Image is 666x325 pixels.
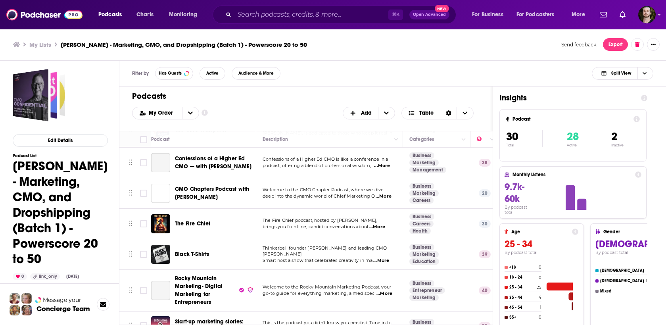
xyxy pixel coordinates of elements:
[376,290,392,297] span: ...More
[159,71,182,75] span: Has Guests
[128,218,133,230] button: Move
[140,159,147,166] span: Toggle select row
[600,279,644,283] h4: [DEMOGRAPHIC_DATA]
[151,245,170,264] a: Black T-Shirts
[263,187,384,192] span: Welcome to the CMO Chapter Podcast, where we dive
[505,238,578,250] h3: 25 - 34
[175,220,210,228] a: The Fire Chief
[435,5,449,12] span: New
[21,305,32,315] img: Barbara Profile
[29,41,51,48] a: My Lists
[169,9,197,20] span: Monitoring
[36,305,90,313] h3: Concierge Team
[516,9,555,20] span: For Podcasters
[409,221,434,227] a: Careers
[409,167,446,173] a: Management
[511,8,566,21] button: open menu
[499,93,635,103] h1: Insights
[30,273,60,280] div: link_only
[263,193,375,199] span: deep into the dynamic world of Chief Marketing O
[509,285,535,290] h4: 25 - 34
[132,110,182,116] button: open menu
[175,275,253,306] a: Rocky Mountain Marketing- Digital Marketing for Entrepreneurs
[128,187,133,199] button: Move
[149,110,176,116] span: My Order
[151,135,170,144] div: Podcast
[263,284,391,290] span: Welcome to the Rocky Mountain Marketing Podcast, your
[61,41,307,48] h3: [PERSON_NAME] - Marketing, CMO, and Dropshipping (Batch 1) - Powerscore 20 to 50
[572,9,585,20] span: More
[509,315,537,320] h4: 55+
[638,6,656,23] button: Show profile menu
[151,184,170,203] a: CMO Chapters Podcast with Lucy Bolan
[6,7,83,22] img: Podchaser - Follow, Share and Rate Podcasts
[202,109,208,117] a: Show additional information
[128,248,133,260] button: Move
[234,8,388,21] input: Search podcasts, credits, & more...
[140,287,147,294] span: Toggle select row
[567,130,579,143] span: 28
[343,107,395,119] button: + Add
[509,275,537,280] h4: 18 - 24
[509,265,537,270] h4: <18
[506,143,542,147] p: Total
[600,268,646,273] h4: [DEMOGRAPHIC_DATA]
[566,8,595,21] button: open menu
[128,285,133,296] button: Move
[263,290,376,296] span: go-to guide for everything marketing, aimed speci
[409,160,439,166] a: Marketing
[592,67,653,80] h2: Choose View
[263,217,377,223] span: The Fire Chief podcast, hosted by [PERSON_NAME],
[540,305,541,310] h4: 1
[13,69,65,121] a: Dima Zelikman - Marketing, CMO, and Dropshipping (Batch 1) - Powerscore 20 to 50
[263,245,387,257] span: Thinkerbell founder [PERSON_NAME] and leading CMO [PERSON_NAME]
[10,293,20,304] img: Sydney Profile
[506,130,518,143] span: 30
[175,251,209,258] span: Black T-Shirts
[459,135,468,144] button: Column Actions
[409,280,434,287] a: Business
[163,8,207,21] button: open menu
[151,153,170,172] a: Confessions of a Higher Ed CMO — with Jaime Hunt
[440,107,457,119] div: Sort Direction
[409,190,439,196] a: Marketing
[13,134,108,147] button: Edit Details
[409,258,439,265] a: Education
[638,6,656,23] span: Logged in as OutlierAudio
[466,8,513,21] button: open menu
[419,110,434,116] span: Table
[611,130,617,143] span: 2
[263,163,374,168] span: podcast, offering a blend of professional wisdom, i
[136,9,154,20] span: Charts
[505,205,537,215] h4: By podcast total
[479,250,491,258] p: 39
[539,265,541,270] h4: 0
[151,214,170,233] img: The Fire Chief
[409,197,434,204] a: Careers
[409,287,445,294] a: Entrepreneur
[409,228,431,234] a: Health
[409,10,449,19] button: Open AdvancedNew
[479,159,491,167] p: 38
[238,71,274,75] span: Audience & More
[479,287,491,294] p: 40
[409,152,434,159] a: Business
[151,281,170,300] a: Rocky Mountain Marketing- Digital Marketing for Entrepreneurs
[140,251,147,258] span: Toggle select row
[263,224,369,229] span: brings you frontline, candid conversations about
[247,287,253,293] img: verified Badge
[175,155,251,170] span: Confessions of a Higher Ed CMO — with [PERSON_NAME]
[175,220,210,227] span: The Fire Chief
[132,71,149,76] h3: Filter by
[263,156,388,162] span: Confessions of a Higher Ed CMO is like a conference in a
[13,158,108,267] h1: [PERSON_NAME] - Marketing, CMO, and Dropshipping (Batch 1) - Powerscore 20 to 50
[505,250,578,255] h4: By podcast total
[373,258,389,264] span: ...More
[131,8,158,21] a: Charts
[369,224,385,230] span: ...More
[409,213,434,220] a: Business
[511,229,569,235] h4: Age
[63,273,82,280] div: [DATE]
